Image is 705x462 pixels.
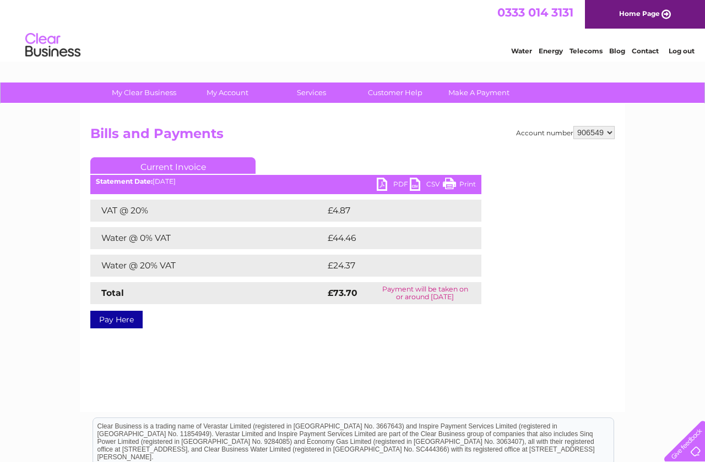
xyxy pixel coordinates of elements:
a: Pay Here [90,311,143,328]
h2: Bills and Payments [90,126,615,147]
a: Water [511,47,532,55]
td: Water @ 0% VAT [90,227,325,249]
td: VAT @ 20% [90,200,325,222]
td: Payment will be taken on or around [DATE] [368,282,481,304]
a: Customer Help [350,82,441,103]
a: 0333 014 3131 [497,5,573,19]
a: My Clear Business [99,82,189,103]
div: [DATE] [90,178,481,185]
b: Statement Date: [96,177,153,185]
a: My Account [182,82,273,103]
td: £24.37 [325,255,459,277]
a: Make A Payment [433,82,524,103]
a: Energy [539,47,563,55]
a: Services [266,82,357,103]
td: £4.87 [325,200,455,222]
strong: Total [101,288,124,298]
td: Water @ 20% VAT [90,255,325,277]
a: Contact [632,47,659,55]
div: Account number [516,126,615,139]
div: Clear Business is a trading name of Verastar Limited (registered in [GEOGRAPHIC_DATA] No. 3667643... [93,6,614,53]
a: CSV [410,178,443,194]
a: Blog [609,47,625,55]
img: logo.png [25,29,81,62]
td: £44.46 [325,227,460,249]
a: PDF [377,178,410,194]
a: Telecoms [570,47,603,55]
a: Print [443,178,476,194]
strong: £73.70 [328,288,357,298]
a: Current Invoice [90,157,256,174]
a: Log out [669,47,695,55]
